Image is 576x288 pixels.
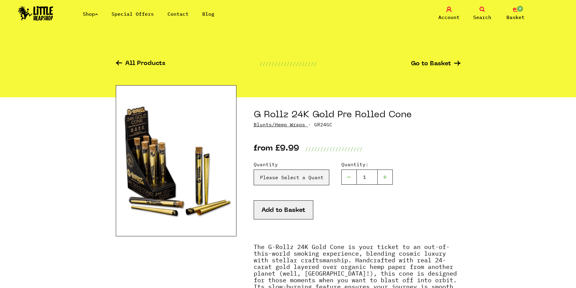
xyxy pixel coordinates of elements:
[254,200,313,219] button: Add to Basket
[259,60,317,67] p: ///////////////////
[506,14,525,21] span: Basket
[254,121,460,128] p: · GR24GC
[116,60,165,67] a: All Products
[356,170,378,185] input: 1
[467,7,497,21] a: Search
[516,5,524,12] span: 0
[438,14,460,21] span: Account
[202,11,214,17] a: Blog
[83,11,98,17] a: Shop
[254,121,305,128] a: Blunts/Hemp Wraps
[305,145,363,153] p: ///////////////////
[254,161,329,168] label: Quantity
[112,11,154,17] a: Special Offers
[473,14,491,21] span: Search
[168,11,189,17] a: Contact
[341,161,393,168] label: Quantity:
[18,6,53,21] img: Little Head Shop Logo
[254,109,460,121] h1: G Rollz 24K Gold Pre Rolled Cone
[411,61,460,67] a: Go to Basket
[254,145,299,153] p: from £9.99
[500,7,531,21] a: 0 Basket
[116,85,236,236] img: G Rollz 24K Gold Pre Rolled Cone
